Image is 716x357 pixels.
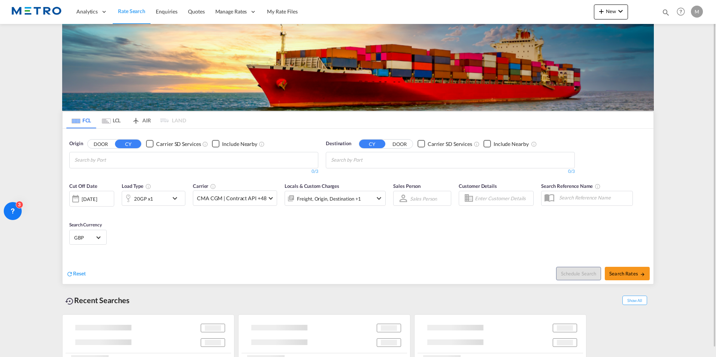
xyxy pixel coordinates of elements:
md-icon: icon-magnify [662,8,670,16]
span: Customer Details [459,183,497,189]
div: Include Nearby [222,140,257,148]
md-checkbox: Checkbox No Ink [212,140,257,148]
md-select: Select Currency: £ GBPUnited Kingdom Pound [73,232,103,243]
span: GBP [74,234,95,241]
md-select: Sales Person [409,193,438,204]
div: Carrier SD Services [156,140,201,148]
md-datepicker: Select [69,206,75,216]
div: 20GP x1icon-chevron-down [122,191,185,206]
md-icon: Unchecked: Ignores neighbouring ports when fetching rates.Checked : Includes neighbouring ports w... [531,141,537,147]
button: DOOR [386,140,413,148]
span: Show All [622,296,647,305]
md-icon: icon-chevron-down [170,194,183,203]
md-icon: icon-chevron-down [374,194,383,203]
div: 0/3 [326,168,575,175]
md-icon: The selected Trucker/Carrierwill be displayed in the rate results If the rates are from another f... [210,183,216,189]
span: Enquiries [156,8,178,15]
span: Destination [326,140,351,147]
md-icon: Your search will be saved by the below given name [595,183,601,189]
button: Note: By default Schedule search will only considerorigin ports, destination ports and cut off da... [556,267,601,280]
md-checkbox: Checkbox No Ink [483,140,529,148]
span: Rate Search [118,8,145,14]
span: Carrier [193,183,216,189]
input: Chips input. [75,154,146,166]
md-icon: icon-information-outline [145,183,151,189]
md-icon: icon-chevron-down [616,7,625,16]
button: Search Ratesicon-arrow-right [605,267,650,280]
md-icon: icon-refresh [66,271,73,277]
md-tab-item: LCL [96,112,126,128]
span: Manage Rates [215,8,247,15]
md-tab-item: FCL [66,112,96,128]
md-pagination-wrapper: Use the left and right arrow keys to navigate between tabs [66,112,186,128]
span: Help [674,5,687,18]
span: Search Reference Name [541,183,601,189]
div: Freight Origin Destination Factory Stuffingicon-chevron-down [285,191,386,206]
span: CMA CGM | Contract API +48 [197,195,266,202]
md-checkbox: Checkbox No Ink [146,140,201,148]
button: DOOR [88,140,114,148]
div: icon-magnify [662,8,670,19]
div: Recent Searches [62,292,133,309]
input: Search Reference Name [555,192,632,203]
input: Chips input. [331,154,402,166]
img: 25181f208a6c11efa6aa1bf80d4cef53.png [11,3,62,20]
div: Help [674,5,691,19]
md-icon: icon-airplane [131,116,140,122]
span: Search Rates [609,271,645,277]
input: Enter Customer Details [475,193,531,204]
div: M [691,6,703,18]
div: 20GP x1 [134,193,153,204]
div: Carrier SD Services [428,140,472,148]
button: CY [359,140,385,148]
md-icon: Unchecked: Search for CY (Container Yard) services for all selected carriers.Checked : Search for... [474,141,480,147]
span: Sales Person [393,183,421,189]
span: Reset [73,270,86,277]
md-chips-wrap: Chips container with autocompletion. Enter the text area, type text to search, and then use the u... [330,152,405,166]
md-tab-item: AIR [126,112,156,128]
span: Load Type [122,183,151,189]
md-icon: icon-plus 400-fg [597,7,606,16]
div: Include Nearby [494,140,529,148]
span: Analytics [76,8,98,15]
span: Quotes [188,8,204,15]
img: LCL+%26+FCL+BACKGROUND.png [62,24,654,111]
span: My Rate Files [267,8,298,15]
md-icon: Unchecked: Search for CY (Container Yard) services for all selected carriers.Checked : Search for... [202,141,208,147]
button: icon-plus 400-fgNewicon-chevron-down [594,4,628,19]
div: OriginDOOR CY Checkbox No InkUnchecked: Search for CY (Container Yard) services for all selected ... [63,129,653,284]
span: New [597,8,625,14]
md-chips-wrap: Chips container with autocompletion. Enter the text area, type text to search, and then use the u... [73,152,149,166]
div: icon-refreshReset [66,270,86,278]
span: Search Currency [69,222,102,228]
md-icon: Unchecked: Ignores neighbouring ports when fetching rates.Checked : Includes neighbouring ports w... [259,141,265,147]
button: CY [115,140,141,148]
span: Cut Off Date [69,183,97,189]
md-checkbox: Checkbox No Ink [418,140,472,148]
md-icon: icon-backup-restore [65,297,74,306]
div: [DATE] [69,191,114,207]
div: 0/3 [69,168,318,175]
md-icon: icon-arrow-right [640,272,645,277]
span: Origin [69,140,83,147]
div: Freight Origin Destination Factory Stuffing [297,193,361,204]
div: [DATE] [82,196,97,202]
span: Locals & Custom Charges [285,183,339,189]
